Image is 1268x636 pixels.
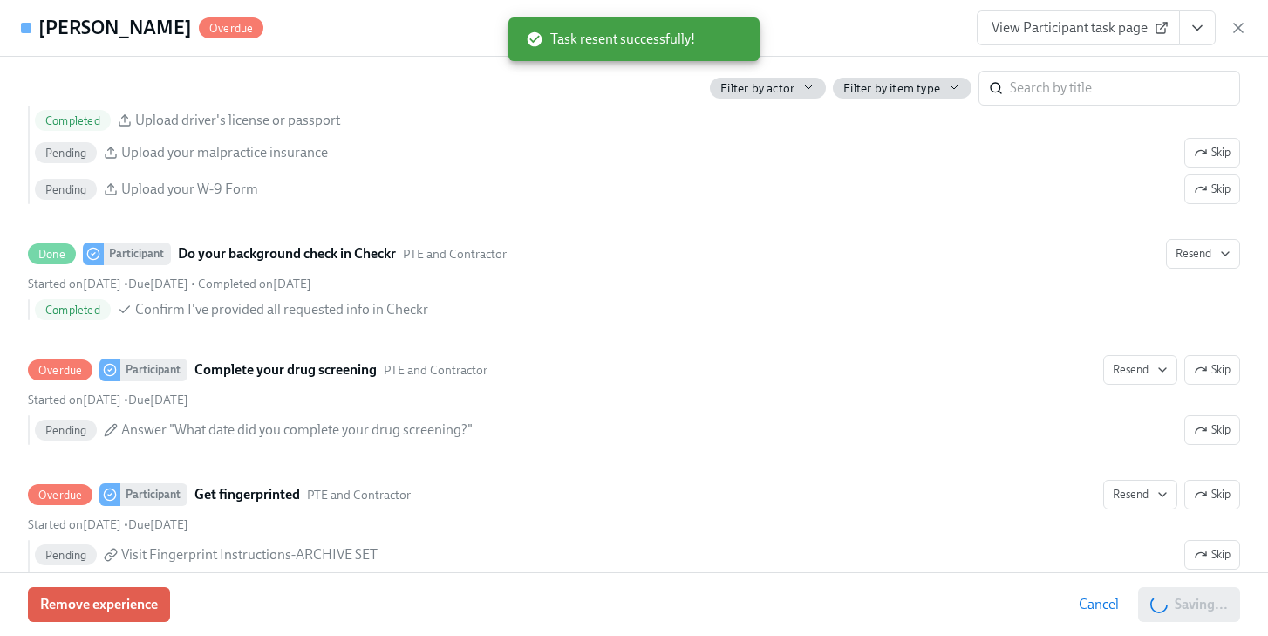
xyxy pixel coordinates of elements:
[28,587,170,622] button: Remove experience
[28,248,76,261] span: Done
[1079,596,1119,613] span: Cancel
[1176,245,1231,263] span: Resend
[104,243,171,265] div: Participant
[35,147,97,160] span: Pending
[1010,71,1240,106] input: Search by title
[40,596,158,613] span: Remove experience
[1166,239,1240,269] button: DoneParticipantDo your background check in CheckrPTE and ContractorStarted on[DATE] •Due[DATE] • ...
[843,80,940,97] span: Filter by item type
[1113,486,1168,503] span: Resend
[1184,540,1240,570] button: OverdueParticipantGet fingerprintedPTE and ContractorResendSkipStarted on[DATE] •Due[DATE] Pendin...
[28,392,188,408] div: •
[977,10,1180,45] a: View Participant task page
[194,484,300,505] strong: Get fingerprinted
[128,517,188,532] span: Monday, August 25th 2025, 9:00 am
[384,362,487,379] span: This task uses the "PTE and Contractor" audience
[403,246,507,263] span: This task uses the "PTE and Contractor" audience
[710,78,826,99] button: Filter by actor
[1067,587,1131,622] button: Cancel
[135,300,428,319] span: Confirm I've provided all requested info in Checkr
[35,114,111,127] span: Completed
[1194,486,1231,503] span: Skip
[307,487,411,503] span: This task uses the "PTE and Contractor" audience
[1184,174,1240,204] button: Started on[DATE] •Due[DATE] PendingUpload a headshot (white background, similar to passport photo...
[28,516,188,533] div: •
[28,517,121,532] span: Tuesday, August 19th 2025, 9:18 am
[38,15,192,41] h4: [PERSON_NAME]
[194,359,377,380] strong: Complete your drug screening
[121,545,378,564] span: Visit Fingerprint Instructions-ARCHIVE SET
[1179,10,1216,45] button: View task page
[992,19,1165,37] span: View Participant task page
[28,393,121,407] span: Tuesday, August 19th 2025, 9:18 am
[128,393,188,407] span: Monday, August 25th 2025, 9:00 am
[720,80,794,97] span: Filter by actor
[1194,421,1231,439] span: Skip
[1194,361,1231,379] span: Skip
[833,78,971,99] button: Filter by item type
[135,111,340,130] span: Upload driver's license or passport
[120,483,187,506] div: Participant
[28,489,92,502] span: Overdue
[35,304,111,317] span: Completed
[128,277,188,291] span: Thursday, August 21st 2025, 9:00 am
[1184,480,1240,509] button: OverdueParticipantGet fingerprintedPTE and ContractorResendStarted on[DATE] •Due[DATE] PendingVis...
[526,30,695,49] span: Task resent successfully!
[121,180,258,199] span: Upload your W-9 Form
[1194,546,1231,564] span: Skip
[1184,415,1240,445] button: OverdueParticipantComplete your drug screeningPTE and ContractorResendSkipStarted on[DATE] •Due[D...
[35,424,97,437] span: Pending
[1103,355,1177,385] button: OverdueParticipantComplete your drug screeningPTE and ContractorSkipStarted on[DATE] •Due[DATE] P...
[198,277,311,291] span: Tuesday, August 19th 2025, 1:19 pm
[1184,355,1240,385] button: OverdueParticipantComplete your drug screeningPTE and ContractorResendStarted on[DATE] •Due[DATE]...
[35,183,97,196] span: Pending
[1113,361,1168,379] span: Resend
[120,359,187,381] div: Participant
[178,243,396,264] strong: Do your background check in Checkr
[28,277,121,291] span: Tuesday, August 19th 2025, 9:18 am
[1194,181,1231,198] span: Skip
[1103,480,1177,509] button: OverdueParticipantGet fingerprintedPTE and ContractorSkipStarted on[DATE] •Due[DATE] PendingVisit...
[121,143,328,162] span: Upload your malpractice insurance
[1194,144,1231,161] span: Skip
[1184,138,1240,168] button: Started on[DATE] •Due[DATE] PendingUpload a headshot (white background, similar to passport photo...
[199,22,263,35] span: Overdue
[121,421,473,440] span: Answer "What date did you complete your drug screening?"
[28,364,92,377] span: Overdue
[28,276,311,292] div: • •
[35,549,97,562] span: Pending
